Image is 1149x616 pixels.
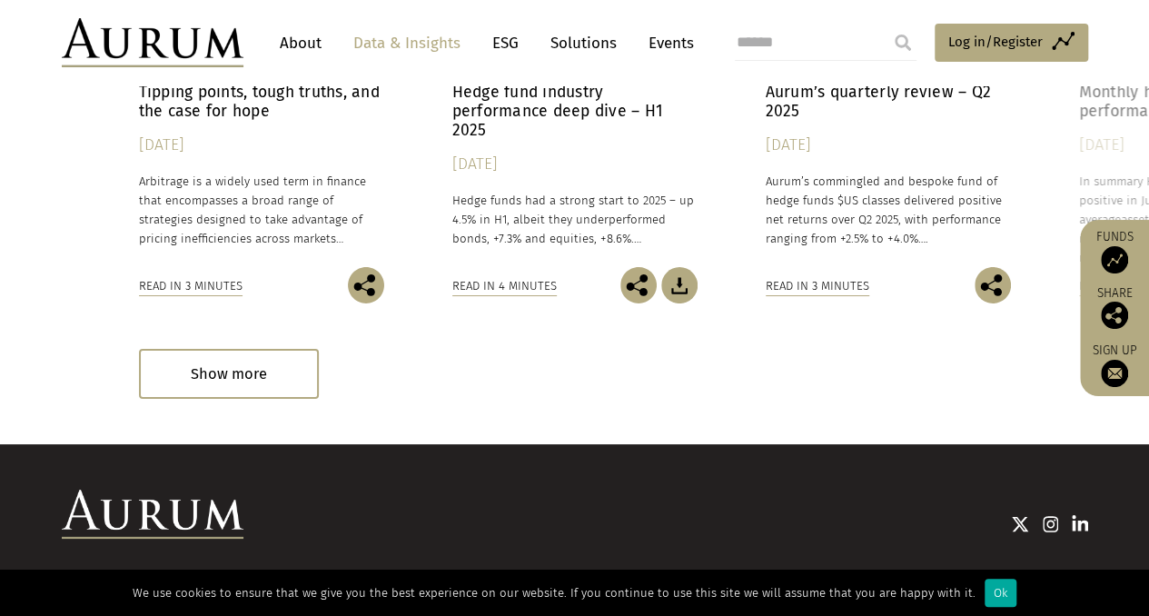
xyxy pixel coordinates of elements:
[766,276,869,296] div: Read in 3 minutes
[139,83,384,121] h4: Tipping points, tough truths, and the case for hope
[452,276,557,296] div: Read in 4 minutes
[271,26,331,60] a: About
[885,25,921,61] input: Submit
[1043,515,1059,533] img: Instagram icon
[1101,246,1128,273] img: Access Funds
[935,24,1088,62] a: Log in/Register
[452,83,698,140] h4: Hedge fund industry performance deep dive – H1 2025
[661,267,698,303] img: Download Article
[541,26,626,60] a: Solutions
[139,276,243,296] div: Read in 3 minutes
[975,267,1011,303] img: Share this post
[766,83,1011,121] h4: Aurum’s quarterly review – Q2 2025
[620,267,657,303] img: Share this post
[766,133,1011,158] div: [DATE]
[1072,515,1088,533] img: Linkedin icon
[639,26,694,60] a: Events
[1089,229,1140,273] a: Funds
[348,267,384,303] img: Share this post
[62,490,243,539] img: Aurum Logo
[1089,343,1140,387] a: Sign up
[483,26,528,60] a: ESG
[1101,360,1128,387] img: Sign up to our newsletter
[139,172,384,249] p: Arbitrage is a widely used term in finance that encompasses a broad range of strategies designed ...
[1011,515,1029,533] img: Twitter icon
[452,152,698,177] div: [DATE]
[344,26,470,60] a: Data & Insights
[139,349,319,399] div: Show more
[766,172,1011,249] p: Aurum’s commingled and bespoke fund of hedge funds $US classes delivered positive net returns ove...
[985,579,1016,607] div: Ok
[139,133,384,158] div: [DATE]
[1101,302,1128,329] img: Share this post
[1089,287,1140,329] div: Share
[62,18,243,67] img: Aurum
[948,31,1043,53] span: Log in/Register
[452,191,698,248] p: Hedge funds had a strong start to 2025 – up 4.5% in H1, albeit they underperformed bonds, +7.3% a...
